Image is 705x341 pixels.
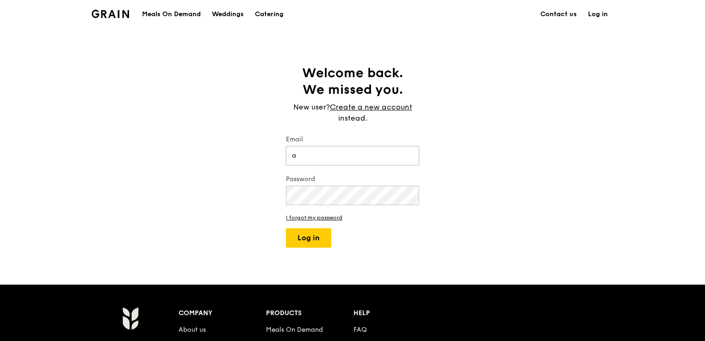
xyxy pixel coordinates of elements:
div: Help [353,307,441,320]
a: Catering [249,0,289,28]
div: Company [179,307,266,320]
a: Meals On Demand [266,326,323,334]
h1: Welcome back. We missed you. [286,65,419,98]
div: Weddings [212,0,244,28]
a: FAQ [353,326,367,334]
button: Log in [286,228,331,248]
a: Contact us [535,0,582,28]
div: Meals On Demand [142,0,201,28]
a: About us [179,326,206,334]
a: Weddings [206,0,249,28]
img: Grain [122,307,138,330]
div: Catering [255,0,284,28]
span: instead. [338,114,367,122]
div: Products [266,307,353,320]
span: New user? [293,103,330,111]
img: Grain [92,10,129,18]
label: Password [286,175,419,184]
a: Log in [582,0,613,28]
a: Create a new account [330,102,412,113]
label: Email [286,135,419,144]
a: I forgot my password [286,214,419,221]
